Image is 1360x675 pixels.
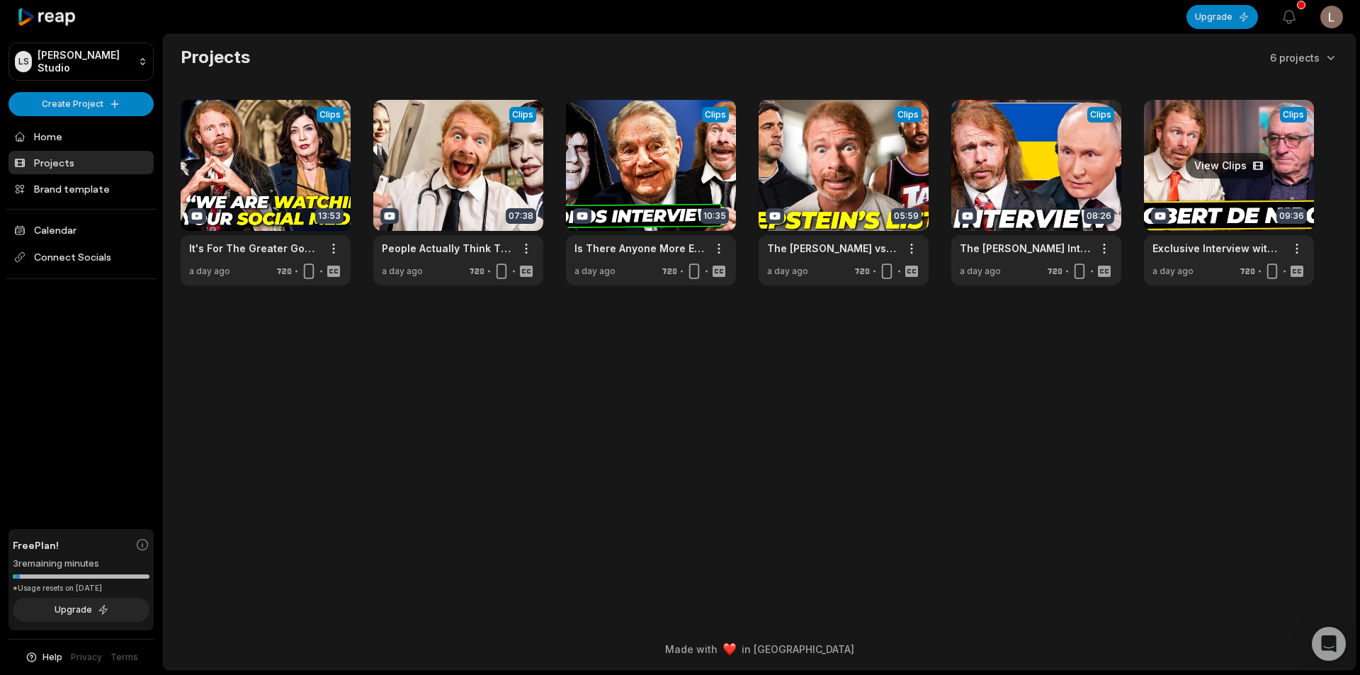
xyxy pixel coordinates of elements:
[71,651,102,664] a: Privacy
[8,92,154,116] button: Create Project
[13,598,149,622] button: Upgrade
[960,241,1090,256] a: The [PERSON_NAME] Interview They REALLY DON'T Want You To See
[176,642,1342,657] div: Made with in [GEOGRAPHIC_DATA]
[13,538,59,552] span: Free Plan!
[189,241,319,256] a: It's For The Greater Good, So Shut The F*ck Up!
[15,51,32,72] div: LS
[8,244,154,270] span: Connect Socials
[8,218,154,242] a: Calendar
[38,49,132,74] p: [PERSON_NAME] Studio
[8,177,154,200] a: Brand template
[181,46,250,69] h2: Projects
[1152,241,1283,256] a: Exclusive Interview with [PERSON_NAME]!
[382,241,512,256] a: People Actually Think This is Beautiful
[13,557,149,571] div: 3 remaining minutes
[767,241,897,256] a: The [PERSON_NAME] vs [PERSON_NAME] Over [PERSON_NAME] List
[1270,50,1338,65] button: 6 projects
[25,651,62,664] button: Help
[1312,627,1346,661] div: Open Intercom Messenger
[574,241,705,256] a: Is There Anyone More Evil Than This?
[723,643,736,656] img: heart emoji
[1186,5,1258,29] button: Upgrade
[8,151,154,174] a: Projects
[42,651,62,664] span: Help
[13,583,149,594] div: *Usage resets on [DATE]
[110,651,138,664] a: Terms
[8,125,154,148] a: Home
